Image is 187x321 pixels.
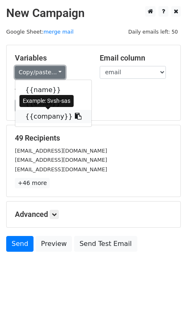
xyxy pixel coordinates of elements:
[15,157,107,163] small: [EMAIL_ADDRESS][DOMAIN_NAME]
[15,178,50,188] a: +46 more
[43,29,74,35] a: merge mail
[6,236,34,252] a: Send
[15,148,107,154] small: [EMAIL_ADDRESS][DOMAIN_NAME]
[6,29,74,35] small: Google Sheet:
[36,236,72,252] a: Preview
[15,210,172,219] h5: Advanced
[15,53,87,63] h5: Variables
[15,134,172,143] h5: 49 Recipients
[6,6,181,20] h2: New Campaign
[100,53,172,63] h5: Email column
[15,166,107,173] small: [EMAIL_ADDRESS][DOMAIN_NAME]
[15,110,91,123] a: {{company}}
[125,29,181,35] a: Daily emails left: 50
[125,27,181,36] span: Daily emails left: 50
[15,97,91,110] a: {{email}}
[146,281,187,321] iframe: Chat Widget
[74,236,137,252] a: Send Test Email
[15,66,65,79] a: Copy/paste...
[19,95,74,107] div: Example: Svsh-sas
[15,83,91,97] a: {{name}}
